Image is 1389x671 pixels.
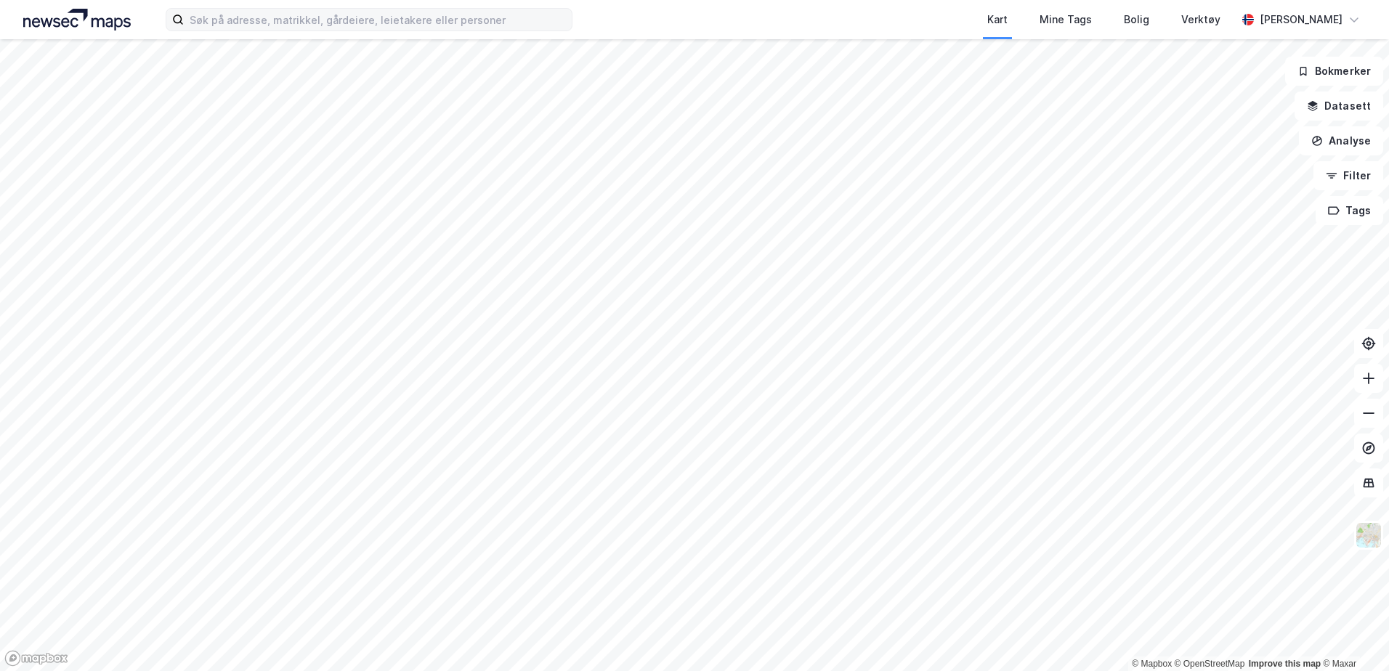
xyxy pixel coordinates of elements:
img: Z [1355,521,1382,549]
a: Mapbox [1132,659,1172,669]
div: Mine Tags [1040,11,1092,28]
img: logo.a4113a55bc3d86da70a041830d287a7e.svg [23,9,131,30]
div: Kart [987,11,1008,28]
button: Bokmerker [1285,57,1383,86]
div: Verktøy [1181,11,1220,28]
div: [PERSON_NAME] [1260,11,1343,28]
button: Filter [1313,161,1383,190]
iframe: Chat Widget [1316,601,1389,671]
button: Datasett [1295,91,1383,121]
a: OpenStreetMap [1175,659,1245,669]
div: Bolig [1124,11,1149,28]
button: Tags [1316,196,1383,225]
a: Improve this map [1249,659,1321,669]
input: Søk på adresse, matrikkel, gårdeiere, leietakere eller personer [184,9,572,30]
button: Analyse [1299,126,1383,155]
a: Mapbox homepage [4,650,68,667]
